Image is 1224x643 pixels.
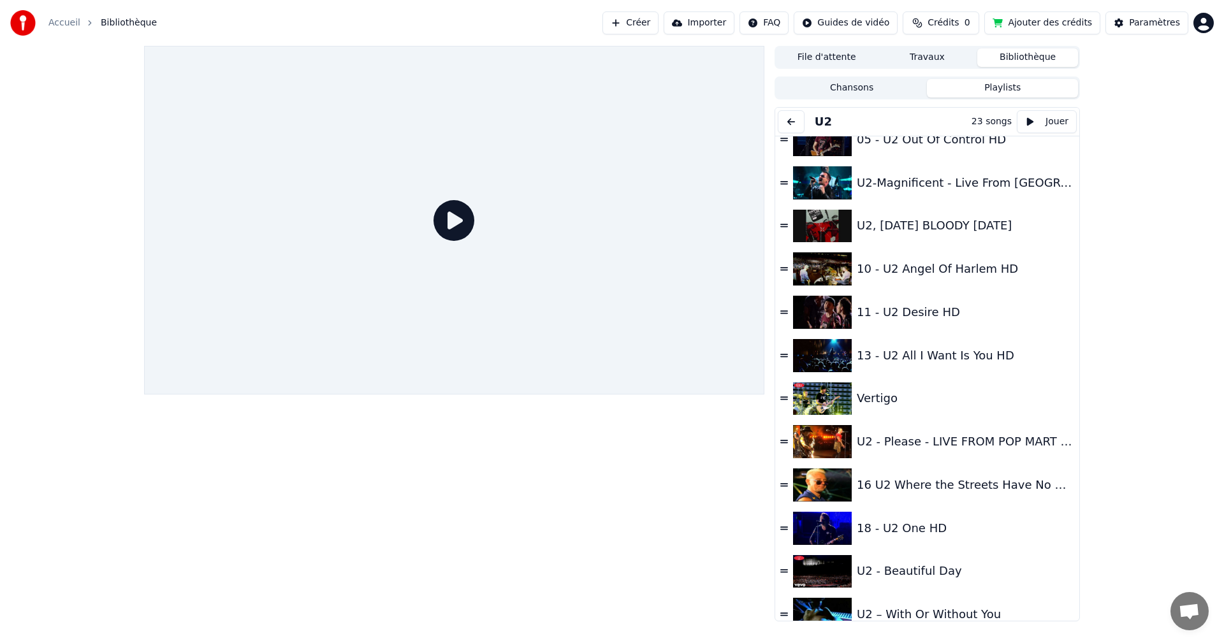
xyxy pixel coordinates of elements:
[857,260,1074,278] div: 10 - U2 Angel Of Harlem HD
[928,17,959,29] span: Crédits
[857,347,1074,365] div: 13 - U2 All I Want Is You HD
[857,562,1074,580] div: U2 - Beautiful Day
[776,79,928,98] button: Chansons
[927,79,1078,98] button: Playlists
[1129,17,1180,29] div: Paramètres
[10,10,36,36] img: youka
[602,11,659,34] button: Créer
[857,303,1074,321] div: 11 - U2 Desire HD
[984,11,1100,34] button: Ajouter des crédits
[857,131,1074,148] div: 05 - U2 Out Of Control HD
[1017,110,1077,133] button: Jouer
[776,48,877,67] button: File d'attente
[739,11,789,34] button: FAQ
[664,11,734,34] button: Importer
[857,476,1074,494] div: 16 U2 Where the Streets Have No Name
[1105,11,1188,34] button: Paramètres
[903,11,979,34] button: Crédits0
[48,17,157,29] nav: breadcrumb
[857,519,1074,537] div: 18 - U2 One HD
[810,113,837,131] button: U2
[877,48,978,67] button: Travaux
[857,605,1074,623] div: U2 – With Or Without You
[972,115,1012,128] div: 23 songs
[101,17,157,29] span: Bibliothèque
[857,174,1074,192] div: U2-Magnificent - Live From [GEOGRAPHIC_DATA]
[1170,592,1209,630] div: Ouvrir le chat
[857,217,1074,235] div: U2, [DATE] BLOODY [DATE]
[857,389,1074,407] div: Vertigo
[977,48,1078,67] button: Bibliothèque
[857,433,1074,451] div: U2 - Please - LIVE FROM POP MART TOUR - [GEOGRAPHIC_DATA] 1997 #4K #REMASTERED
[965,17,970,29] span: 0
[48,17,80,29] a: Accueil
[794,11,898,34] button: Guides de vidéo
